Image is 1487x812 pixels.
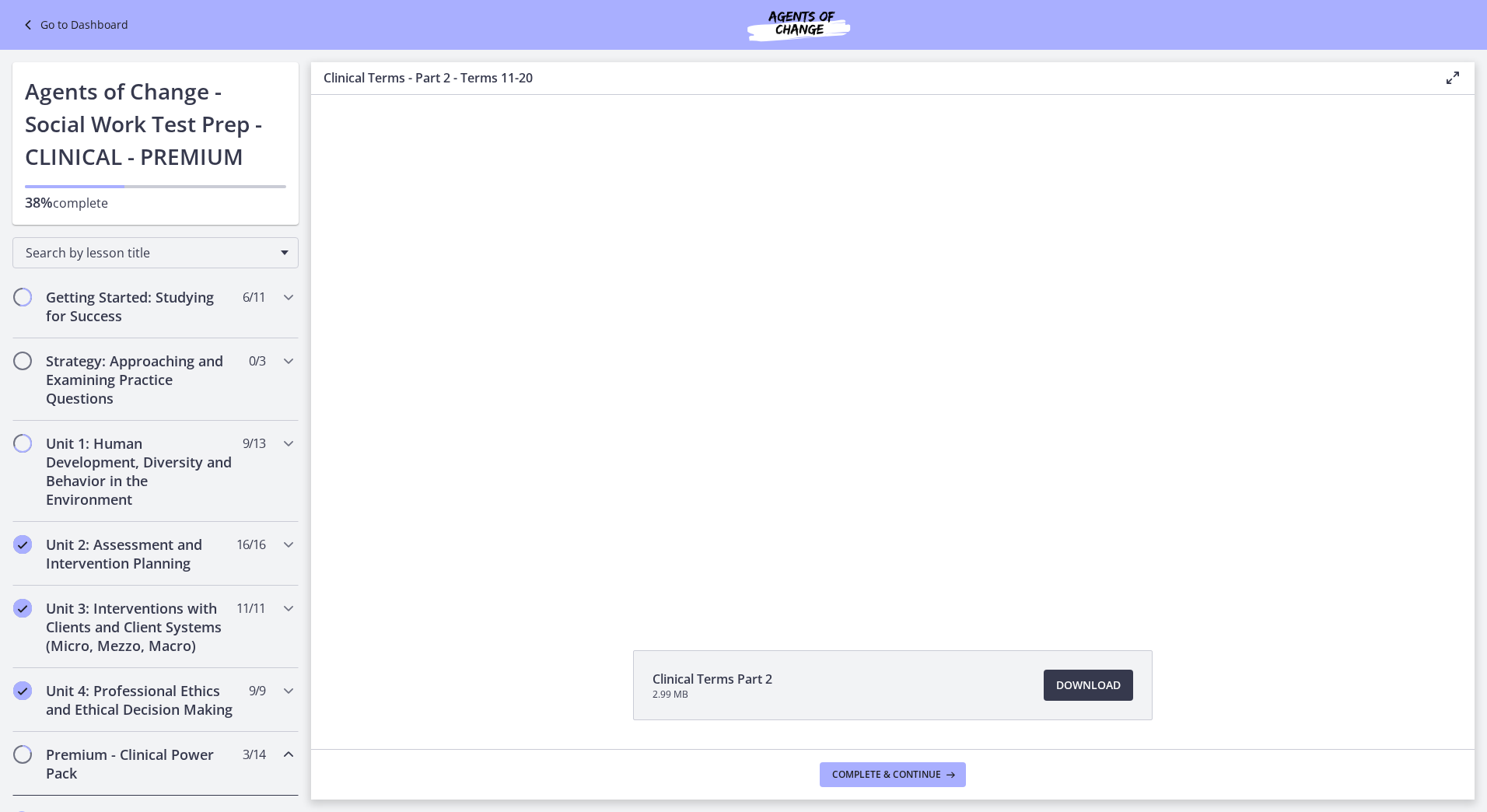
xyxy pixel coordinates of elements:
i: Completed [13,599,32,618]
span: Download [1056,676,1121,695]
h2: Unit 4: Professional Ethics and Ethical Decision Making [46,681,236,719]
span: 16 / 16 [236,535,265,554]
span: 3 / 14 [243,745,265,764]
span: Search by lesson title [26,244,273,261]
h2: Unit 2: Assessment and Intervention Planning [46,535,236,572]
a: Go to Dashboard [19,16,128,34]
iframe: Video Lesson [311,95,1475,614]
span: 11 / 11 [236,599,265,618]
span: 2.99 MB [653,688,772,701]
img: Agents of Change Social Work Test Prep [705,6,892,44]
span: 9 / 13 [243,434,265,453]
h1: Agents of Change - Social Work Test Prep - CLINICAL - PREMIUM [25,75,286,173]
h2: Getting Started: Studying for Success [46,288,236,325]
h2: Unit 3: Interventions with Clients and Client Systems (Micro, Mezzo, Macro) [46,599,236,655]
span: 38% [25,193,53,212]
h2: Unit 1: Human Development, Diversity and Behavior in the Environment [46,434,236,509]
span: 6 / 11 [243,288,265,306]
h2: Premium - Clinical Power Pack [46,745,236,782]
button: Complete & continue [820,762,966,787]
div: Search by lesson title [12,237,299,268]
h2: Strategy: Approaching and Examining Practice Questions [46,352,236,408]
i: Completed [13,681,32,700]
span: Complete & continue [832,768,941,781]
i: Completed [13,535,32,554]
span: 9 / 9 [249,681,265,700]
p: complete [25,193,286,212]
span: 0 / 3 [249,352,265,370]
h3: Clinical Terms - Part 2 - Terms 11-20 [324,68,1419,87]
span: Clinical Terms Part 2 [653,670,772,688]
a: Download [1044,670,1133,701]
